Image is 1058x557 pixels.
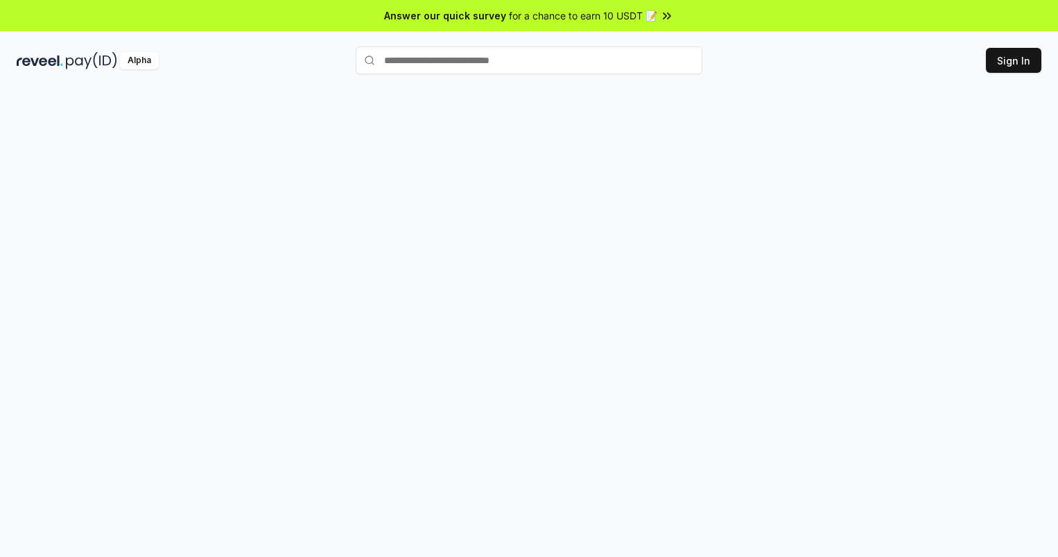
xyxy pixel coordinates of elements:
img: reveel_dark [17,52,63,69]
button: Sign In [986,48,1041,73]
img: pay_id [66,52,117,69]
span: for a chance to earn 10 USDT 📝 [509,8,657,23]
span: Answer our quick survey [384,8,506,23]
div: Alpha [120,52,159,69]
